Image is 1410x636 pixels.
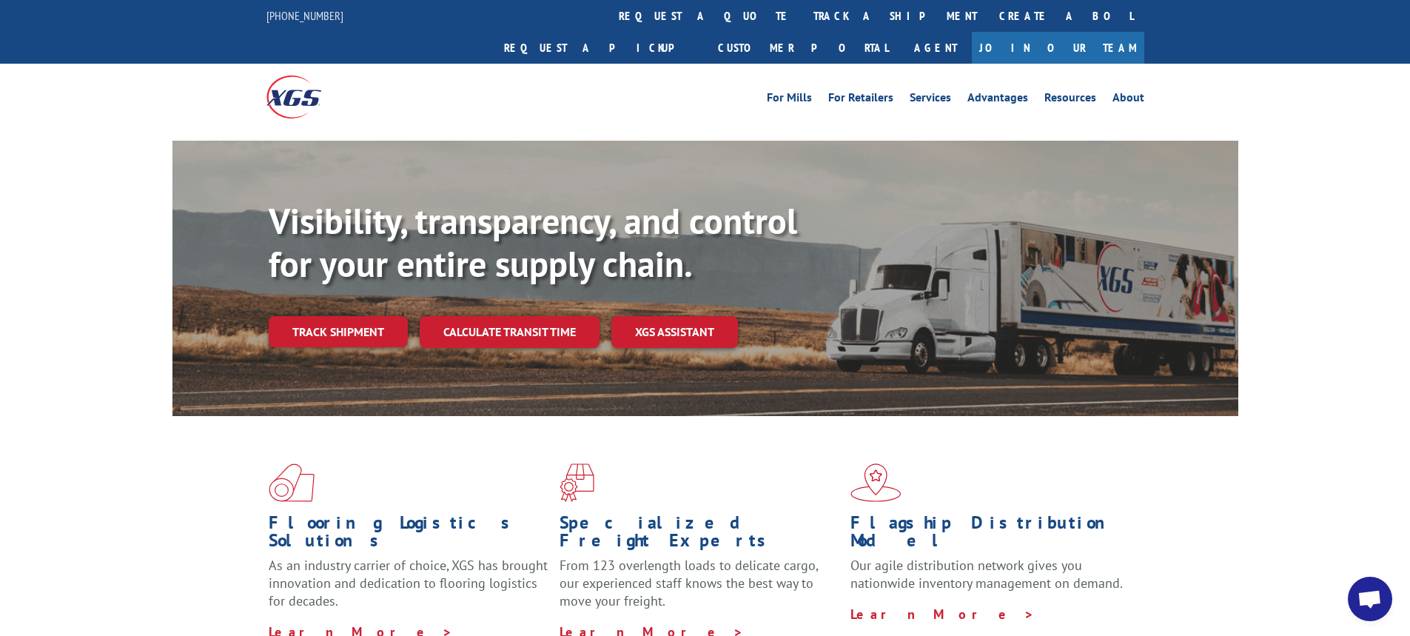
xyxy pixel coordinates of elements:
[560,514,839,557] h1: Specialized Freight Experts
[611,316,738,348] a: XGS ASSISTANT
[767,92,812,108] a: For Mills
[1044,92,1096,108] a: Resources
[269,557,548,609] span: As an industry carrier of choice, XGS has brought innovation and dedication to flooring logistics...
[707,32,899,64] a: Customer Portal
[967,92,1028,108] a: Advantages
[910,92,951,108] a: Services
[850,557,1123,592] span: Our agile distribution network gives you nationwide inventory management on demand.
[1112,92,1144,108] a: About
[560,463,594,502] img: xgs-icon-focused-on-flooring-red
[269,316,408,347] a: Track shipment
[493,32,707,64] a: Request a pickup
[850,514,1130,557] h1: Flagship Distribution Model
[972,32,1144,64] a: Join Our Team
[560,557,839,623] p: From 123 overlength loads to delicate cargo, our experienced staff knows the best way to move you...
[850,606,1035,623] a: Learn More >
[269,463,315,502] img: xgs-icon-total-supply-chain-intelligence-red
[420,316,600,348] a: Calculate transit time
[850,463,902,502] img: xgs-icon-flagship-distribution-model-red
[828,92,893,108] a: For Retailers
[1348,577,1392,621] div: Open chat
[266,8,343,23] a: [PHONE_NUMBER]
[899,32,972,64] a: Agent
[269,514,548,557] h1: Flooring Logistics Solutions
[269,198,797,287] b: Visibility, transparency, and control for your entire supply chain.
